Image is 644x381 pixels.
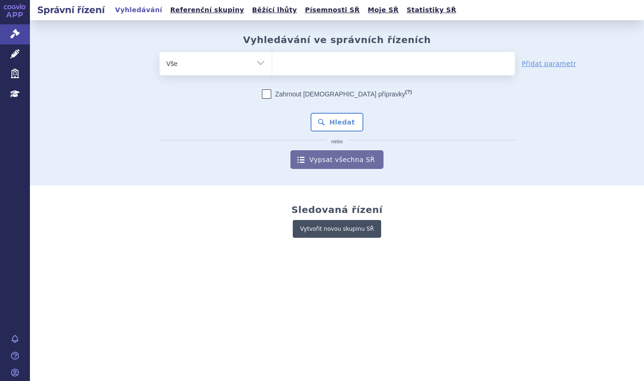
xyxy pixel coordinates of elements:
[522,59,577,68] a: Přidat parametr
[262,89,412,99] label: Zahrnout [DEMOGRAPHIC_DATA] přípravky
[326,139,347,145] i: nebo
[249,4,300,16] a: Běžící lhůty
[30,3,112,16] h2: Správní řízení
[405,89,412,95] abbr: (?)
[167,4,247,16] a: Referenční skupiny
[404,4,459,16] a: Statistiky SŘ
[302,4,362,16] a: Písemnosti SŘ
[293,220,381,238] a: Vytvořit novou skupinu SŘ
[112,4,165,16] a: Vyhledávání
[290,150,383,169] a: Vypsat všechna SŘ
[311,113,363,132] button: Hledat
[243,34,431,45] h2: Vyhledávání ve správních řízeních
[365,4,401,16] a: Moje SŘ
[291,204,383,215] h2: Sledovaná řízení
